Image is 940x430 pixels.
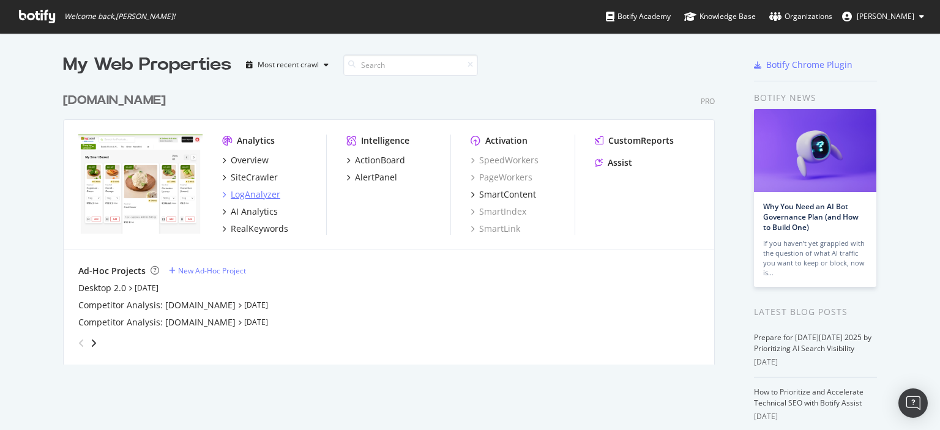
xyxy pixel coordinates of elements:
div: My Web Properties [63,53,231,77]
div: AI Analytics [231,206,278,218]
a: ActionBoard [346,154,405,166]
a: Botify Chrome Plugin [754,59,852,71]
a: Overview [222,154,269,166]
div: Assist [608,157,632,169]
div: CustomReports [608,135,674,147]
div: angle-left [73,333,89,353]
div: Open Intercom Messenger [898,388,928,418]
div: Botify news [754,91,877,105]
div: Analytics [237,135,275,147]
span: Nikhil Raj [857,11,914,21]
a: RealKeywords [222,223,288,235]
img: Why You Need an AI Bot Governance Plan (and How to Build One) [754,109,876,192]
button: Most recent crawl [241,55,334,75]
div: angle-right [89,337,98,349]
div: [DOMAIN_NAME] [63,92,166,109]
div: Most recent crawl [258,61,319,69]
div: SiteCrawler [231,171,278,183]
a: LogAnalyzer [222,188,280,201]
a: AlertPanel [346,171,397,183]
input: Search [343,54,478,76]
a: Prepare for [DATE][DATE] 2025 by Prioritizing AI Search Visibility [754,332,871,354]
div: Knowledge Base [684,10,756,23]
a: CustomReports [595,135,674,147]
div: Activation [485,135,528,147]
div: LogAnalyzer [231,188,280,201]
div: SmartContent [479,188,536,201]
a: [DATE] [244,317,268,327]
div: ActionBoard [355,154,405,166]
a: [DOMAIN_NAME] [63,92,171,109]
a: SmartLink [471,223,520,235]
div: [DATE] [754,411,877,422]
a: PageWorkers [471,171,532,183]
div: RealKeywords [231,223,288,235]
div: If you haven’t yet grappled with the question of what AI traffic you want to keep or block, now is… [763,239,867,278]
a: Assist [595,157,632,169]
a: SiteCrawler [222,171,278,183]
a: How to Prioritize and Accelerate Technical SEO with Botify Assist [754,387,864,408]
a: Why You Need an AI Bot Governance Plan (and How to Build One) [763,201,859,232]
div: Overview [231,154,269,166]
a: Desktop 2.0 [78,282,126,294]
div: Ad-Hoc Projects [78,265,146,277]
div: Botify Academy [606,10,671,23]
div: AlertPanel [355,171,397,183]
button: [PERSON_NAME] [832,7,934,26]
a: Competitor Analysis: [DOMAIN_NAME] [78,316,236,328]
a: SmartIndex [471,206,526,218]
a: Competitor Analysis: [DOMAIN_NAME] [78,299,236,311]
div: Latest Blog Posts [754,305,877,319]
img: www.bigbasket.com [78,135,203,234]
a: [DATE] [135,283,159,293]
a: [DATE] [244,300,268,310]
div: New Ad-Hoc Project [178,265,246,276]
span: Welcome back, [PERSON_NAME] ! [64,12,175,21]
a: SpeedWorkers [471,154,539,166]
div: Pro [701,96,715,106]
a: AI Analytics [222,206,278,218]
a: SmartContent [471,188,536,201]
div: Botify Chrome Plugin [766,59,852,71]
div: Organizations [769,10,832,23]
div: Intelligence [361,135,409,147]
a: New Ad-Hoc Project [169,265,246,276]
div: grid [63,77,725,365]
div: [DATE] [754,357,877,368]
